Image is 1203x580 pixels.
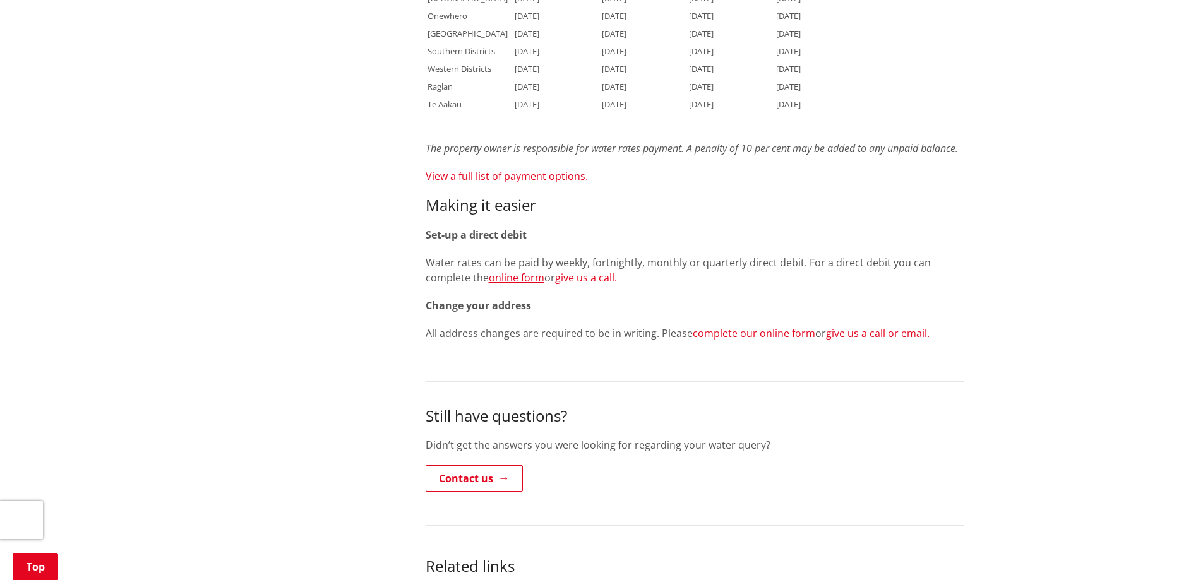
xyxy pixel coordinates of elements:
[515,10,539,21] span: [DATE]
[776,63,801,74] span: [DATE]
[602,81,626,92] span: [DATE]
[428,28,508,39] span: [GEOGRAPHIC_DATA]
[689,10,714,21] span: [DATE]
[426,437,964,453] p: Didn’t get the answers you were looking for regarding your water query?
[428,63,491,74] span: Western Districts
[489,271,544,285] a: online form
[689,28,714,39] span: [DATE]
[515,63,539,74] span: [DATE]
[689,45,714,57] span: [DATE]
[689,98,714,110] span: [DATE]
[776,10,801,21] span: [DATE]
[602,98,626,110] span: [DATE]
[515,98,539,110] span: [DATE]
[426,557,964,576] h3: Related links
[1145,527,1190,572] iframe: Messenger Launcher
[689,81,714,92] span: [DATE]
[602,28,626,39] span: [DATE]
[602,10,626,21] span: [DATE]
[428,45,495,57] span: Southern Districts
[426,326,964,356] p: All address changes are required to be in writing. Please or
[515,81,539,92] span: [DATE]
[426,255,964,285] p: Water rates can be paid by weekly, fortnightly, monthly or quarterly direct debit. For a direct d...
[426,465,523,492] a: Contact us
[602,45,626,57] span: [DATE]
[426,299,531,312] strong: Change your address
[555,271,617,285] a: give us a call.
[13,553,58,580] a: Top
[776,28,801,39] span: [DATE]
[515,28,539,39] span: [DATE]
[426,228,527,242] strong: Set-up a direct debit
[426,407,964,425] h3: Still have questions?
[776,98,801,110] span: [DATE]
[515,45,539,57] span: [DATE]
[428,10,467,21] span: Onewhero
[428,81,453,92] span: Raglan
[776,45,801,57] span: [DATE]
[428,98,462,110] span: Te Aakau
[693,326,815,340] a: complete our online form
[426,169,588,183] a: View a full list of payment options.
[689,63,714,74] span: [DATE]
[776,81,801,92] span: [DATE]
[826,326,930,340] a: give us a call or email.
[426,196,964,215] h3: Making it easier
[602,63,626,74] span: [DATE]
[426,141,958,155] em: The property owner is responsible for water rates payment. A penalty of 10 per cent may be added ...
